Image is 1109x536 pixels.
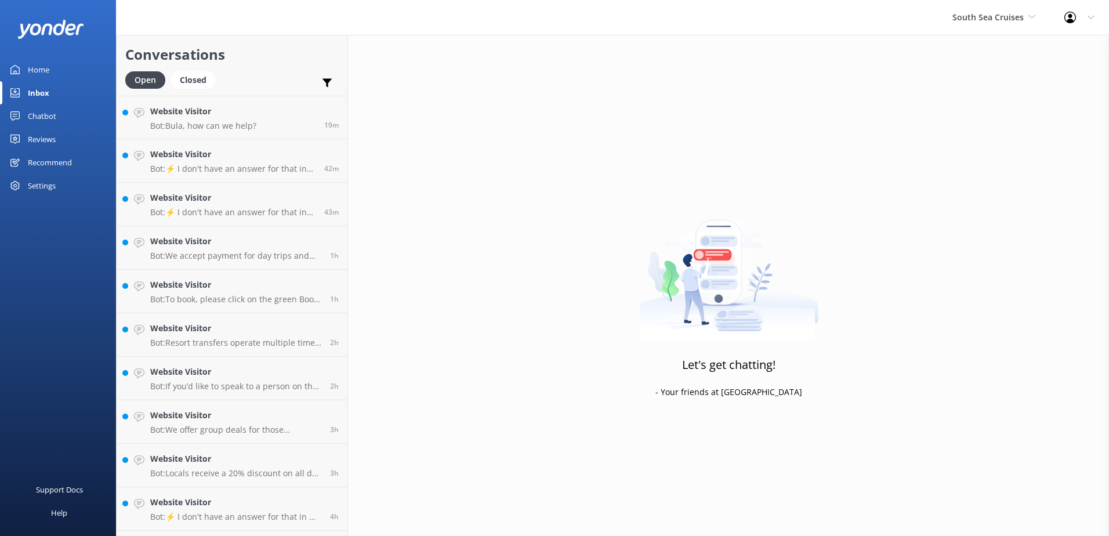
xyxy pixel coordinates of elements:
h2: Conversations [125,44,339,66]
p: Bot: To book, please click on the green Book Now button on our website and follow the prompts. Yo... [150,294,321,305]
span: Sep 02 2025 12:13pm (UTC +12:00) Pacific/Auckland [324,207,339,217]
h3: Let's get chatting! [682,356,775,374]
a: Website VisitorBot:⚡ I don't have an answer for that in my knowledge base. Please try and rephras... [117,139,347,183]
p: Bot: ⚡ I don't have an answer for that in my knowledge base. Please try and rephrase your questio... [150,512,321,522]
h4: Website Visitor [150,278,321,291]
p: Bot: If you’d like to speak to a person on the South Sea Cruises team, please call [PHONE_NUMBER]... [150,381,321,392]
span: Sep 02 2025 09:38am (UTC +12:00) Pacific/Auckland [330,468,339,478]
p: Bot: Resort transfers operate multiple times a day, every day, departing from [GEOGRAPHIC_DATA] a... [150,338,321,348]
p: Bot: We accept payment for day trips and transfers by most credit and debit cards, Apple Pay, and... [150,251,321,261]
span: Sep 02 2025 10:56am (UTC +12:00) Pacific/Auckland [330,338,339,347]
h4: Website Visitor [150,409,321,422]
h4: Website Visitor [150,452,321,465]
a: Website VisitorBot:⚡ I don't have an answer for that in my knowledge base. Please try and rephras... [117,183,347,226]
h4: Website Visitor [150,191,316,204]
p: Bot: Locals receive a 20% discount on all day tours and resort transfers. You can book online usi... [150,468,321,479]
span: Sep 02 2025 12:14pm (UTC +12:00) Pacific/Auckland [324,164,339,173]
span: Sep 02 2025 11:26am (UTC +12:00) Pacific/Auckland [330,294,339,304]
p: Bot: Bula, how can we help? [150,121,256,131]
span: Sep 02 2025 07:59am (UTC +12:00) Pacific/Auckland [330,512,339,521]
div: Settings [28,174,56,197]
h4: Website Visitor [150,496,321,509]
a: Website VisitorBot:Locals receive a 20% discount on all day tours and resort transfers. You can b... [117,444,347,487]
span: South Sea Cruises [952,12,1024,23]
a: Website VisitorBot:To book, please click on the green Book Now button on our website and follow t... [117,270,347,313]
div: Open [125,71,165,89]
span: Sep 02 2025 11:56am (UTC +12:00) Pacific/Auckland [330,251,339,260]
div: Support Docs [36,478,83,501]
div: Help [51,501,67,524]
a: Open [125,73,171,86]
p: Bot: ⚡ I don't have an answer for that in my knowledge base. Please try and rephrase your questio... [150,207,316,218]
div: Recommend [28,151,72,174]
img: artwork of a man stealing a conversation from at giant smartphone [639,195,818,341]
h4: Website Visitor [150,235,321,248]
a: Website VisitorBot:If you’d like to speak to a person on the South Sea Cruises team, please call ... [117,357,347,400]
p: Bot: ⚡ I don't have an answer for that in my knowledge base. Please try and rephrase your questio... [150,164,316,174]
p: - Your friends at [GEOGRAPHIC_DATA] [655,386,802,399]
a: Website VisitorBot:Bula, how can we help?19m [117,96,347,139]
p: Bot: We offer group deals for those travelling with 10 or more people. For local residents, there... [150,425,321,435]
a: Closed [171,73,221,86]
span: Sep 02 2025 12:37pm (UTC +12:00) Pacific/Auckland [324,120,339,130]
img: yonder-white-logo.png [17,20,84,39]
h4: Website Visitor [150,322,321,335]
h4: Website Visitor [150,148,316,161]
a: Website VisitorBot:We accept payment for day trips and transfers by most credit and debit cards, ... [117,226,347,270]
h4: Website Visitor [150,365,321,378]
div: Chatbot [28,104,56,128]
span: Sep 02 2025 10:05am (UTC +12:00) Pacific/Auckland [330,381,339,391]
span: Sep 02 2025 09:41am (UTC +12:00) Pacific/Auckland [330,425,339,434]
div: Reviews [28,128,56,151]
a: Website VisitorBot:Resort transfers operate multiple times a day, every day, departing from [GEOG... [117,313,347,357]
a: Website VisitorBot:We offer group deals for those travelling with 10 or more people. For local re... [117,400,347,444]
div: Home [28,58,49,81]
a: Website VisitorBot:⚡ I don't have an answer for that in my knowledge base. Please try and rephras... [117,487,347,531]
div: Inbox [28,81,49,104]
div: Closed [171,71,215,89]
h4: Website Visitor [150,105,256,118]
